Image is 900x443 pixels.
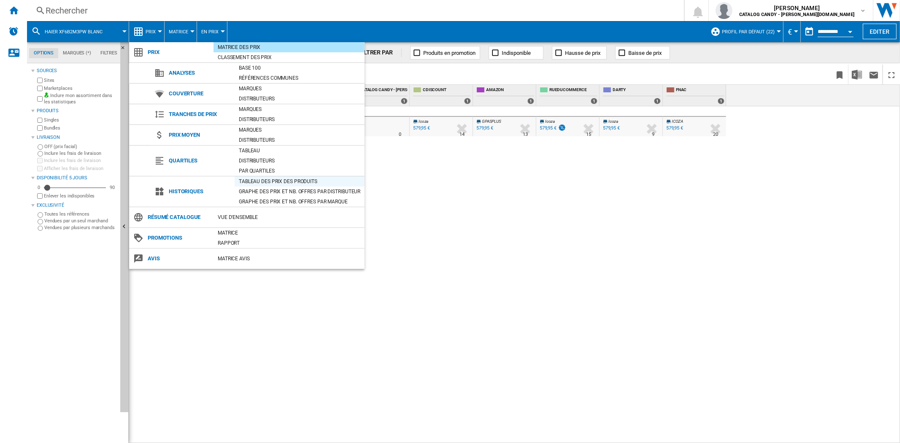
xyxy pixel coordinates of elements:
[235,95,365,103] div: Distributeurs
[143,46,214,58] span: Prix
[235,167,365,175] div: Par quartiles
[165,88,235,100] span: Couverture
[235,115,365,124] div: Distributeurs
[235,177,365,186] div: Tableau des prix des produits
[235,157,365,165] div: Distributeurs
[143,232,214,244] span: Promotions
[214,229,365,237] div: Matrice
[143,253,214,265] span: Avis
[214,53,365,62] div: Classement des prix
[235,74,365,82] div: Références communes
[235,136,365,144] div: Distributeurs
[235,64,365,72] div: Base 100
[165,129,235,141] span: Prix moyen
[165,186,235,197] span: Historiques
[143,211,214,223] span: Résumé catalogue
[214,213,365,221] div: Vue d'ensemble
[235,197,365,206] div: Graphe des prix et nb. offres par marque
[214,239,365,247] div: Rapport
[235,105,365,113] div: Marques
[214,43,365,51] div: Matrice des prix
[165,108,235,120] span: Tranches de prix
[214,254,365,263] div: Matrice AVIS
[165,67,235,79] span: Analyses
[235,84,365,93] div: Marques
[165,155,235,167] span: Quartiles
[235,187,365,196] div: Graphe des prix et nb. offres par distributeur
[235,126,365,134] div: Marques
[235,146,365,155] div: Tableau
